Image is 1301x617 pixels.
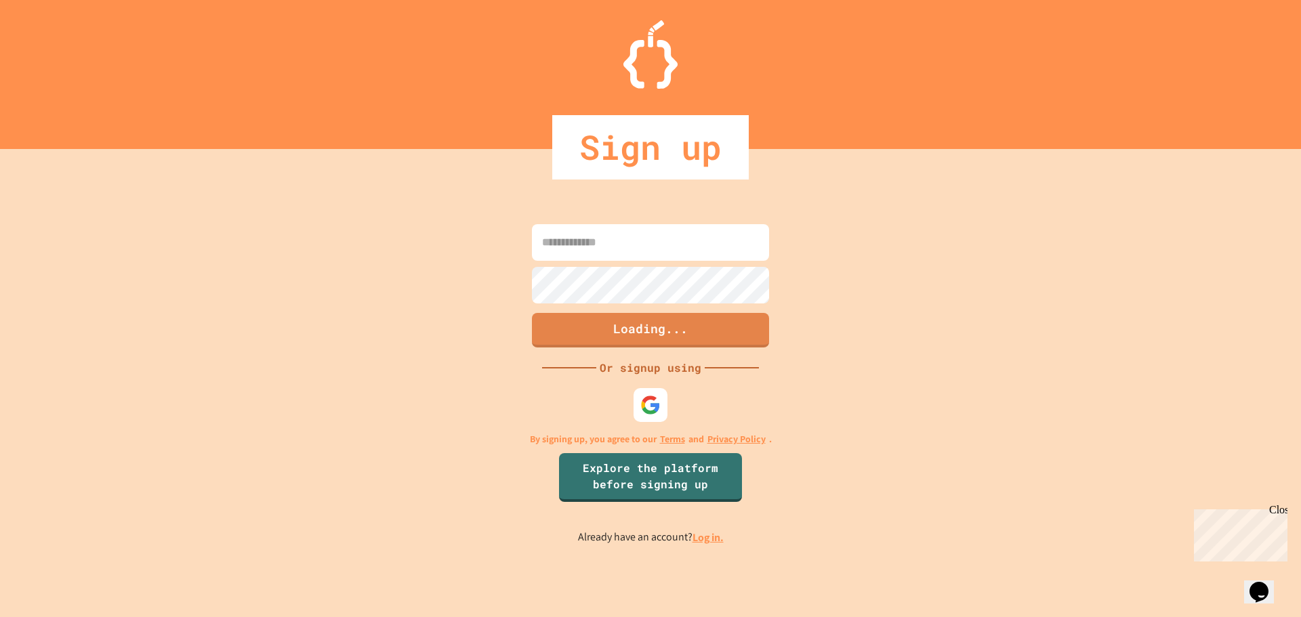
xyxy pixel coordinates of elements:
div: Chat with us now!Close [5,5,94,86]
a: Terms [660,432,685,446]
button: Loading... [532,313,769,347]
img: google-icon.svg [640,395,661,415]
iframe: chat widget [1244,563,1287,603]
img: Logo.svg [623,20,678,89]
a: Privacy Policy [707,432,766,446]
p: By signing up, you agree to our and . [530,432,772,446]
div: Sign up [552,115,749,179]
a: Log in. [693,530,724,545]
p: Already have an account? [578,529,724,546]
div: Or signup using [596,360,705,376]
iframe: chat widget [1189,504,1287,561]
a: Explore the platform before signing up [559,453,742,502]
